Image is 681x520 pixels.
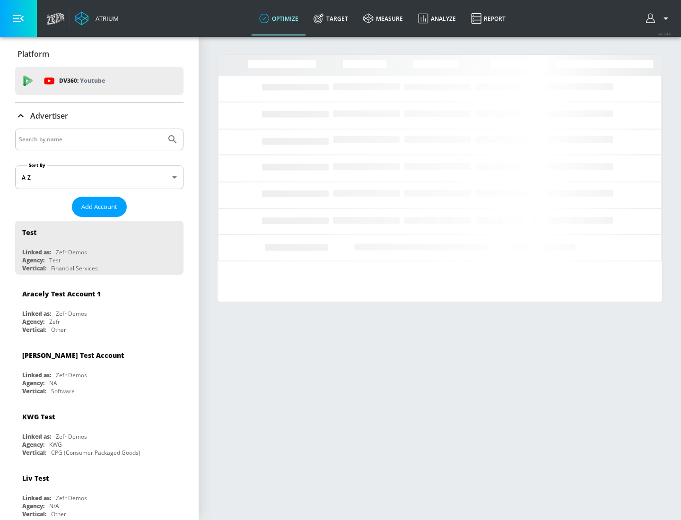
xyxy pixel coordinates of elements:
span: v 4.24.0 [658,31,672,36]
div: Test [22,228,36,237]
div: [PERSON_NAME] Test Account [22,351,124,360]
div: Linked as: [22,310,51,318]
label: Sort By [27,162,47,168]
div: Zefr Demos [56,310,87,318]
div: Linked as: [22,494,51,502]
div: DV360: Youtube [15,67,183,95]
div: Linked as: [22,248,51,256]
div: Agency: [22,318,44,326]
div: Zefr Demos [56,433,87,441]
div: KWG TestLinked as:Zefr DemosAgency:KWGVertical:CPG (Consumer Packaged Goods) [15,405,183,459]
p: Platform [17,49,49,59]
p: Youtube [80,76,105,86]
a: Target [306,1,356,35]
input: Search by name [19,133,162,146]
div: Zefr [49,318,60,326]
a: measure [356,1,410,35]
div: Liv Test [22,474,49,483]
div: Agency: [22,502,44,510]
span: Add Account [81,201,117,212]
div: Vertical: [22,387,46,395]
div: Vertical: [22,510,46,518]
div: Aracely Test Account 1Linked as:Zefr DemosAgency:ZefrVertical:Other [15,282,183,336]
div: [PERSON_NAME] Test AccountLinked as:Zefr DemosAgency:NAVertical:Software [15,344,183,398]
div: Atrium [92,14,119,23]
div: Vertical: [22,326,46,334]
div: Zefr Demos [56,371,87,379]
div: TestLinked as:Zefr DemosAgency:TestVertical:Financial Services [15,221,183,275]
div: Platform [15,41,183,67]
div: N/A [49,502,59,510]
a: Report [463,1,513,35]
div: Advertiser [15,103,183,129]
div: Linked as: [22,433,51,441]
a: Analyze [410,1,463,35]
div: A-Z [15,165,183,189]
button: Add Account [72,197,127,217]
div: NA [49,379,57,387]
div: Linked as: [22,371,51,379]
div: KWG [49,441,62,449]
div: Other [51,510,66,518]
a: optimize [252,1,306,35]
div: Vertical: [22,264,46,272]
div: KWG Test [22,412,55,421]
div: Agency: [22,379,44,387]
p: Advertiser [30,111,68,121]
div: Agency: [22,256,44,264]
div: Zefr Demos [56,494,87,502]
div: Software [51,387,75,395]
div: Other [51,326,66,334]
div: Agency: [22,441,44,449]
div: CPG (Consumer Packaged Goods) [51,449,140,457]
p: DV360: [59,76,105,86]
a: Atrium [75,11,119,26]
div: Financial Services [51,264,98,272]
div: Test [49,256,61,264]
div: Aracely Test Account 1 [22,289,101,298]
div: Vertical: [22,449,46,457]
div: Zefr Demos [56,248,87,256]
